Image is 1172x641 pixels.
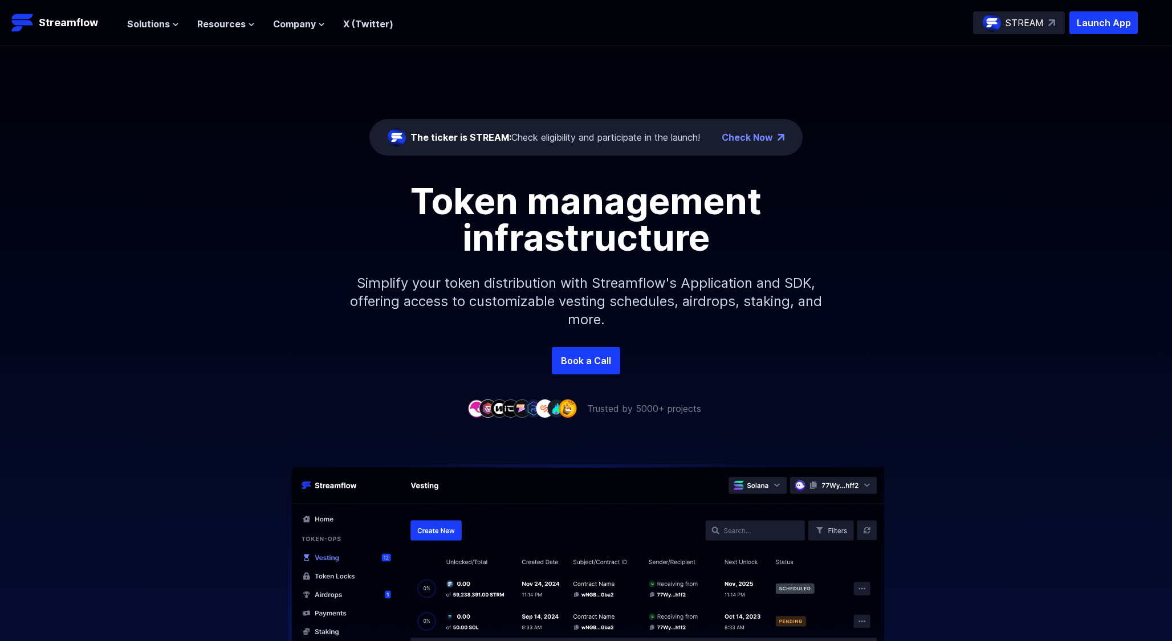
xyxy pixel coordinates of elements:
img: streamflow-logo-circle.png [983,14,1001,32]
button: Solutions [127,17,179,31]
button: Company [273,17,325,31]
img: company-1 [467,399,486,417]
img: company-8 [547,399,565,417]
div: Check eligibility and participate in the launch! [410,130,700,144]
img: company-3 [490,399,508,417]
a: Book a Call [552,347,620,374]
img: streamflow-logo-circle.png [388,128,406,146]
img: company-4 [502,399,520,417]
p: Trusted by 5000+ projects [587,402,701,415]
a: X (Twitter) [343,18,393,30]
span: Solutions [127,17,170,31]
p: STREAM [1006,16,1044,30]
p: Streamflow [39,15,98,31]
span: Company [273,17,316,31]
a: Streamflow [11,11,116,34]
p: Simplify your token distribution with Streamflow's Application and SDK, offering access to custom... [341,256,831,347]
span: Resources [197,17,246,31]
a: Check Now [722,130,773,144]
span: The ticker is STREAM: [410,132,511,143]
h1: Token management infrastructure [329,183,843,256]
img: company-6 [524,399,543,417]
img: top-right-arrow.svg [1048,19,1055,26]
img: company-9 [559,399,577,417]
img: top-right-arrow.png [778,134,784,141]
a: STREAM [973,11,1065,34]
img: company-2 [479,399,497,417]
img: company-7 [536,399,554,417]
img: Streamflow Logo [11,11,34,34]
button: Launch App [1069,11,1138,34]
button: Resources [197,17,255,31]
img: company-5 [513,399,531,417]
